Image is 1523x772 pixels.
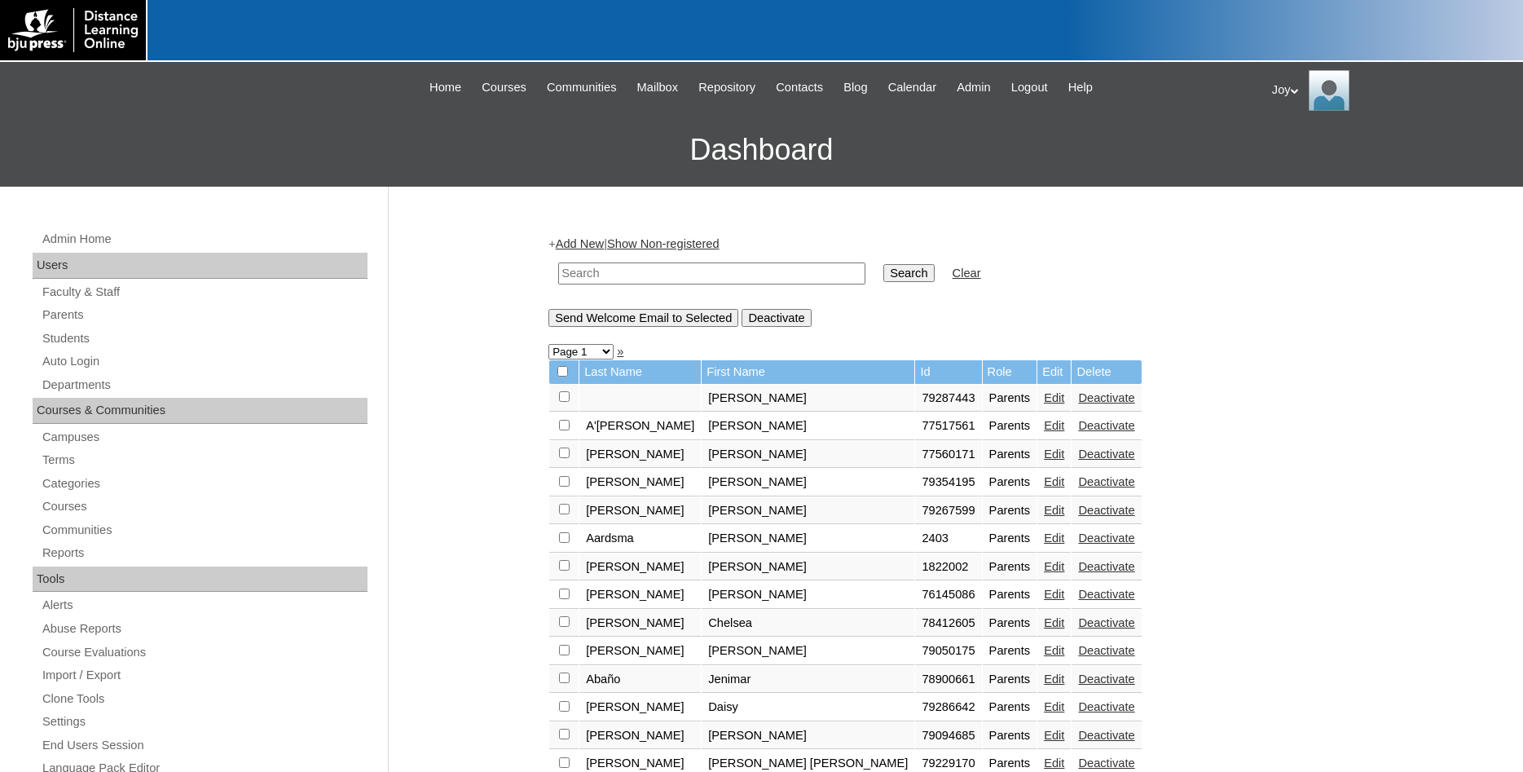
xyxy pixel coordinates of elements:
[702,525,914,553] td: [PERSON_NAME]
[33,253,368,279] div: Users
[702,441,914,469] td: [PERSON_NAME]
[702,610,914,637] td: Chelsea
[41,735,368,756] a: End Users Session
[983,581,1037,609] td: Parents
[702,360,914,384] td: First Name
[41,474,368,494] a: Categories
[579,554,701,581] td: [PERSON_NAME]
[547,78,617,97] span: Communities
[41,450,368,470] a: Terms
[41,329,368,349] a: Students
[702,469,914,496] td: [PERSON_NAME]
[41,427,368,448] a: Campuses
[579,497,701,525] td: [PERSON_NAME]
[41,375,368,395] a: Departments
[983,554,1037,581] td: Parents
[1044,729,1064,742] a: Edit
[742,309,811,327] input: Deactivate
[617,345,623,358] a: »
[1078,729,1134,742] a: Deactivate
[983,441,1037,469] td: Parents
[1044,757,1064,770] a: Edit
[1044,644,1064,657] a: Edit
[883,264,934,282] input: Search
[1060,78,1101,97] a: Help
[843,78,867,97] span: Blog
[637,78,679,97] span: Mailbox
[1068,78,1093,97] span: Help
[1044,560,1064,573] a: Edit
[1078,757,1134,770] a: Deactivate
[421,78,469,97] a: Home
[1078,391,1134,404] a: Deactivate
[953,267,981,280] a: Clear
[1044,504,1064,517] a: Edit
[1078,588,1134,601] a: Deactivate
[1044,616,1064,629] a: Edit
[983,497,1037,525] td: Parents
[579,412,701,440] td: A'[PERSON_NAME]
[1078,475,1134,488] a: Deactivate
[983,722,1037,750] td: Parents
[548,309,738,327] input: Send Welcome Email to Selected
[880,78,944,97] a: Calendar
[41,229,368,249] a: Admin Home
[579,525,701,553] td: Aardsma
[429,78,461,97] span: Home
[915,385,981,412] td: 79287443
[1044,391,1064,404] a: Edit
[1044,419,1064,432] a: Edit
[915,694,981,721] td: 79286642
[482,78,526,97] span: Courses
[1044,532,1064,545] a: Edit
[607,237,720,250] a: Show Non-registered
[702,581,914,609] td: [PERSON_NAME]
[41,619,368,639] a: Abuse Reports
[983,694,1037,721] td: Parents
[33,567,368,593] div: Tools
[33,398,368,424] div: Courses & Communities
[1044,700,1064,713] a: Edit
[473,78,535,97] a: Courses
[1078,504,1134,517] a: Deactivate
[1078,700,1134,713] a: Deactivate
[915,581,981,609] td: 76145086
[1078,673,1134,686] a: Deactivate
[1044,448,1064,461] a: Edit
[8,8,138,52] img: logo-white.png
[915,497,981,525] td: 79267599
[1078,532,1134,545] a: Deactivate
[915,469,981,496] td: 79354195
[1037,360,1071,384] td: Edit
[702,497,914,525] td: [PERSON_NAME]
[957,78,991,97] span: Admin
[41,689,368,709] a: Clone Tools
[983,385,1037,412] td: Parents
[579,637,701,665] td: [PERSON_NAME]
[702,385,914,412] td: [PERSON_NAME]
[579,469,701,496] td: [PERSON_NAME]
[539,78,625,97] a: Communities
[702,722,914,750] td: [PERSON_NAME]
[915,412,981,440] td: 77517561
[983,637,1037,665] td: Parents
[702,666,914,694] td: Jenimar
[579,666,701,694] td: Abaño
[41,712,368,732] a: Settings
[629,78,687,97] a: Mailbox
[1078,616,1134,629] a: Deactivate
[1309,70,1349,111] img: Joy Dantz
[548,236,1355,326] div: + |
[579,360,701,384] td: Last Name
[983,610,1037,637] td: Parents
[579,694,701,721] td: [PERSON_NAME]
[888,78,936,97] span: Calendar
[1003,78,1056,97] a: Logout
[949,78,999,97] a: Admin
[702,554,914,581] td: [PERSON_NAME]
[915,666,981,694] td: 78900661
[702,694,914,721] td: Daisy
[698,78,755,97] span: Repository
[983,360,1037,384] td: Role
[41,351,368,372] a: Auto Login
